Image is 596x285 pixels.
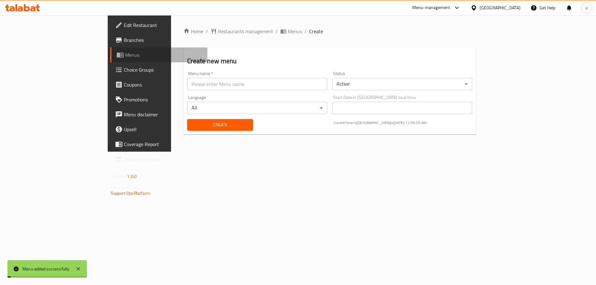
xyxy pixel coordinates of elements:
a: Menus [110,47,207,62]
span: Choice Groups [124,66,202,73]
a: Grocery Checklist [110,152,207,167]
span: Grocery Checklist [124,155,202,163]
span: Menus [125,51,202,59]
li: / [305,28,307,35]
span: Edit Restaurant [124,21,202,29]
nav: breadcrumb [183,28,476,35]
span: Restaurants management [218,28,273,35]
a: Branches [110,33,207,47]
a: Coupons [110,77,207,92]
span: Coupons [124,81,202,88]
a: Promotions [110,92,207,107]
div: All [187,102,327,114]
span: Branches [124,36,202,44]
div: Active [332,78,472,90]
span: a [585,4,588,11]
a: Support.OpsPlatform [111,189,150,197]
a: Menu disclaimer [110,107,207,122]
a: Edit Restaurant [110,18,207,33]
a: Choice Groups [110,62,207,77]
div: Menu-management [412,4,450,11]
span: 1.0.0 [127,172,137,180]
span: Create [309,28,323,35]
div: [GEOGRAPHIC_DATA] [480,4,521,11]
li: / [276,28,278,35]
h2: Create new menu [187,56,472,66]
button: Create [187,119,253,131]
input: Please enter Menu name [187,78,327,90]
a: Restaurants management [210,28,273,35]
div: Menu added successfully [22,265,70,272]
span: Menu disclaimer [124,111,202,118]
span: Get support on: [111,183,139,191]
span: Coverage Report [124,140,202,148]
span: Upsell [124,126,202,133]
span: Version: [111,172,126,180]
a: Coverage Report [110,137,207,152]
span: Promotions [124,96,202,103]
p: Current time in [GEOGRAPHIC_DATA] is [DATE] 12:56:05 AM [333,120,472,126]
span: Create [192,121,248,129]
span: Menus [288,28,302,35]
a: Upsell [110,122,207,137]
a: Menus [280,28,302,35]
